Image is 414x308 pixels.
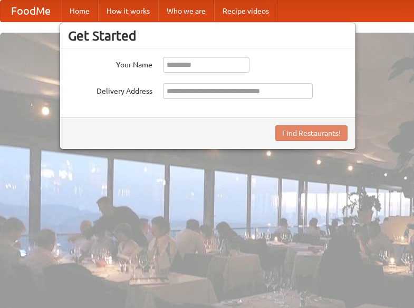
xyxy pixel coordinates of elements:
[68,28,348,44] h3: Get Started
[275,125,348,141] button: Find Restaurants!
[1,1,61,22] a: FoodMe
[68,83,152,96] label: Delivery Address
[214,1,277,22] a: Recipe videos
[68,57,152,70] label: Your Name
[61,1,98,22] a: Home
[158,1,214,22] a: Who we are
[98,1,158,22] a: How it works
